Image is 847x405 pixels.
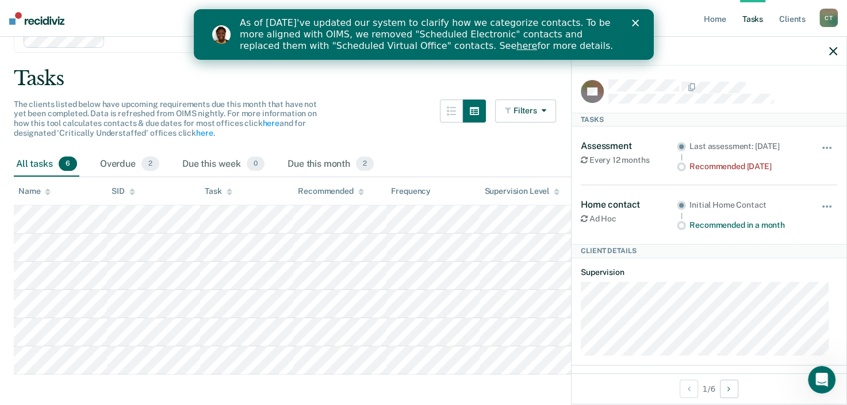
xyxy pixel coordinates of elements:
[262,119,279,128] a: here
[438,10,450,17] div: Close
[196,128,213,137] a: here
[59,156,77,171] span: 6
[581,155,677,165] div: Every 12 months
[720,380,738,398] button: Next Client
[112,186,135,196] div: SID
[689,200,805,210] div: Initial Home Contact
[9,12,64,25] img: Recidiviz
[495,100,556,123] button: Filters
[247,156,265,171] span: 0
[285,152,376,177] div: Due this month
[572,244,846,258] div: Client Details
[689,162,805,171] div: Recommended [DATE]
[14,100,317,137] span: The clients listed below have upcoming requirements due this month that have not yet been complet...
[356,156,374,171] span: 2
[581,140,677,151] div: Assessment
[581,268,837,277] dt: Supervision
[14,152,79,177] div: All tasks
[484,186,559,196] div: Supervision Level
[194,9,654,60] iframe: Intercom live chat banner
[581,214,677,224] div: Ad Hoc
[689,142,805,151] div: Last assessment: [DATE]
[18,186,51,196] div: Name
[98,152,162,177] div: Overdue
[141,156,159,171] span: 2
[689,220,805,230] div: Recommended in a month
[572,113,846,127] div: Tasks
[808,366,835,393] iframe: Intercom live chat
[572,373,846,404] div: 1 / 6
[819,9,838,27] div: C T
[180,152,267,177] div: Due this week
[581,199,677,210] div: Home contact
[391,186,431,196] div: Frequency
[323,31,343,42] a: here
[205,186,232,196] div: Task
[14,67,833,90] div: Tasks
[298,186,363,196] div: Recommended
[680,380,698,398] button: Previous Client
